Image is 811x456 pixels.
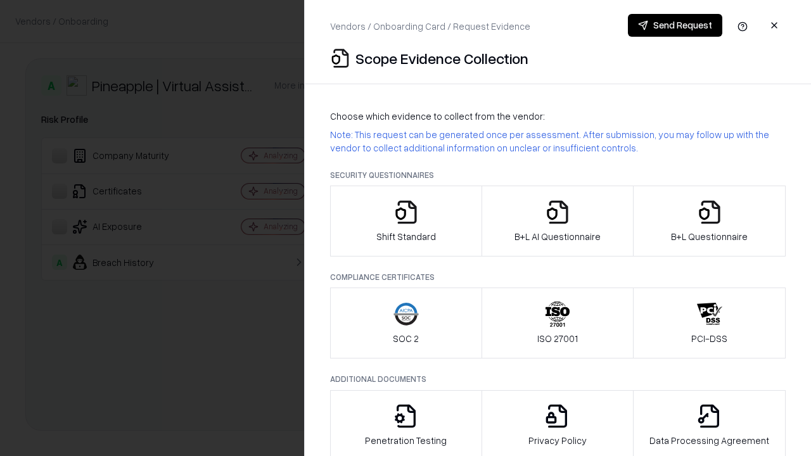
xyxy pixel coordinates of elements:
p: B+L Questionnaire [671,230,748,243]
p: Vendors / Onboarding Card / Request Evidence [330,20,530,33]
p: Scope Evidence Collection [355,48,528,68]
p: Penetration Testing [365,434,447,447]
p: Shift Standard [376,230,436,243]
p: SOC 2 [393,332,419,345]
p: Additional Documents [330,374,786,384]
button: PCI-DSS [633,288,786,358]
p: Compliance Certificates [330,272,786,282]
button: Send Request [628,14,722,37]
button: ISO 27001 [482,288,634,358]
button: B+L Questionnaire [633,186,786,256]
p: Data Processing Agreement [649,434,769,447]
p: Choose which evidence to collect from the vendor: [330,110,786,123]
p: PCI-DSS [691,332,727,345]
button: SOC 2 [330,288,482,358]
button: Shift Standard [330,186,482,256]
p: Note: This request can be generated once per assessment. After submission, you may follow up with... [330,128,786,155]
p: Privacy Policy [528,434,587,447]
p: ISO 27001 [537,332,578,345]
p: B+L AI Questionnaire [514,230,601,243]
button: B+L AI Questionnaire [482,186,634,256]
p: Security Questionnaires [330,170,786,180]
